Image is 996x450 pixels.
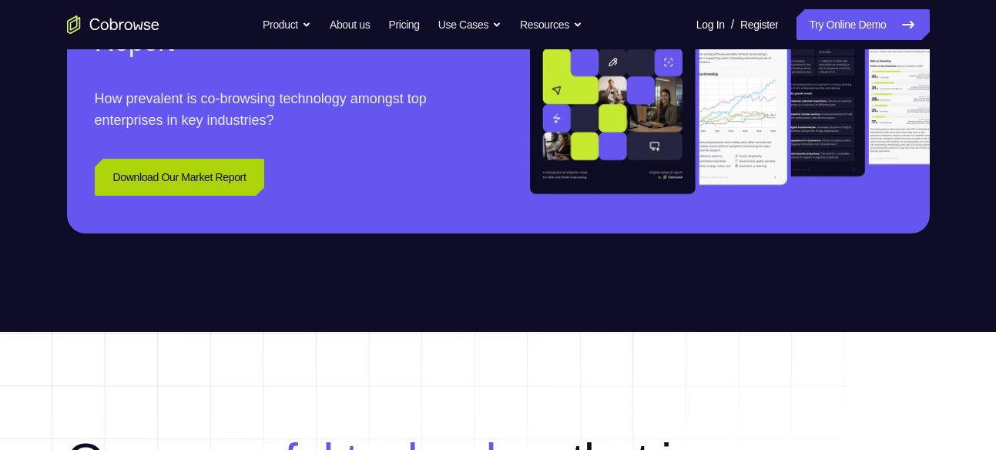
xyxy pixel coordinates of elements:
[740,9,778,40] a: Register
[67,15,159,34] a: Go to the home page
[520,9,582,40] button: Resources
[263,9,311,40] button: Product
[696,9,725,40] a: Log In
[796,9,929,40] a: Try Online Demo
[95,88,471,131] p: How prevalent is co-browsing technology amongst top enterprises in key industries?
[95,159,265,196] a: Download Our Market Report
[731,15,734,34] span: /
[330,9,370,40] a: About us
[438,9,501,40] button: Use Cases
[388,9,419,40] a: Pricing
